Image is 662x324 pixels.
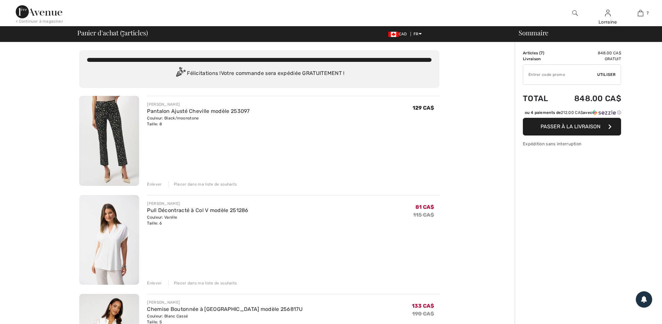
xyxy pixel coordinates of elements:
[168,280,237,286] div: Placer dans ma liste de souhaits
[79,195,139,285] img: Pull Décontracté à Col V modèle 251286
[557,87,621,110] td: 848.00 CA$
[122,28,124,36] span: 7
[147,207,248,213] a: Pull Décontracté à Col V modèle 251286
[541,51,543,55] span: 7
[147,181,162,187] div: Enlever
[388,32,399,37] img: Canadian Dollar
[147,299,303,305] div: [PERSON_NAME]
[597,72,616,78] span: Utiliser
[147,101,249,107] div: [PERSON_NAME]
[79,96,139,186] img: Pantalon Ajusté Cheville modèle 253097
[523,110,621,118] div: ou 4 paiements de212.00 CA$avecSezzle Cliquez pour en savoir plus sur Sezzle
[561,110,583,115] span: 212.00 CA$
[523,65,597,84] input: Code promo
[388,32,410,36] span: CAD
[174,67,187,80] img: Congratulation2.svg
[147,280,162,286] div: Enlever
[605,10,611,16] a: Se connecter
[511,29,658,36] div: Sommaire
[523,118,621,135] button: Passer à la livraison
[87,67,432,80] div: Félicitations ! Votre commande sera expédiée GRATUITEMENT !
[523,141,621,147] div: Expédition sans interruption
[541,123,600,130] span: Passer à la livraison
[523,50,557,56] td: Articles ( )
[16,5,62,18] img: 1ère Avenue
[147,214,248,226] div: Couleur: Vanille Taille: 6
[592,110,616,116] img: Sezzle
[412,311,434,317] s: 190 CA$
[168,181,237,187] div: Placer dans ma liste de souhaits
[572,9,578,17] img: recherche
[557,56,621,62] td: Gratuit
[413,105,434,111] span: 129 CA$
[413,212,434,218] s: 115 CA$
[619,304,655,321] iframe: Ouvre un widget dans lequel vous pouvez chatter avec l’un de nos agents
[624,9,656,17] a: 7
[415,204,434,210] span: 81 CA$
[605,9,611,17] img: Mes infos
[16,18,63,24] div: < Continuer à magasiner
[523,56,557,62] td: Livraison
[77,29,148,36] span: Panier d'achat ( articles)
[147,306,303,312] a: Chemise Boutonnée à [GEOGRAPHIC_DATA] modèle 256817U
[557,50,621,56] td: 848.00 CA$
[647,10,649,16] span: 7
[412,303,434,309] span: 133 CA$
[414,32,422,36] span: FR
[592,19,624,26] div: Lorraine
[147,201,248,207] div: [PERSON_NAME]
[525,110,621,116] div: ou 4 paiements de avec
[147,115,249,127] div: Couleur: Black/moonstone Taille: 8
[638,9,643,17] img: Mon panier
[523,87,557,110] td: Total
[147,108,249,114] a: Pantalon Ajusté Cheville modèle 253097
